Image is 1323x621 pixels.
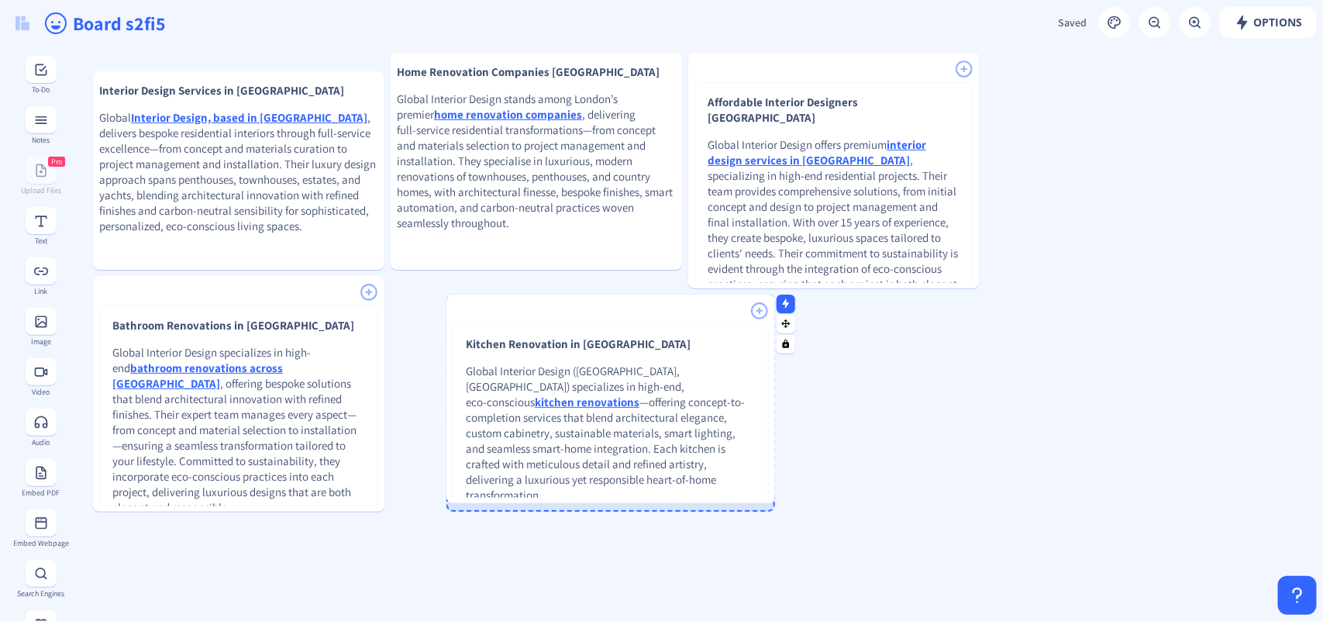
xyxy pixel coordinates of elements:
[12,85,69,94] div: To-Do
[1058,16,1087,29] span: Saved
[12,589,69,598] div: Search Engines
[16,16,29,30] img: logo.svg
[12,488,69,497] div: Embed PDF
[12,388,69,396] div: Video
[51,157,62,167] span: Pro
[12,287,69,295] div: Link
[12,438,69,447] div: Audio
[1235,16,1302,29] span: Options
[12,236,69,245] div: Text
[12,539,69,547] div: Embed Webpage
[1220,7,1317,38] button: Options
[12,337,69,346] div: Image
[43,11,68,36] ion-icon: happy outline
[12,136,69,144] div: Notes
